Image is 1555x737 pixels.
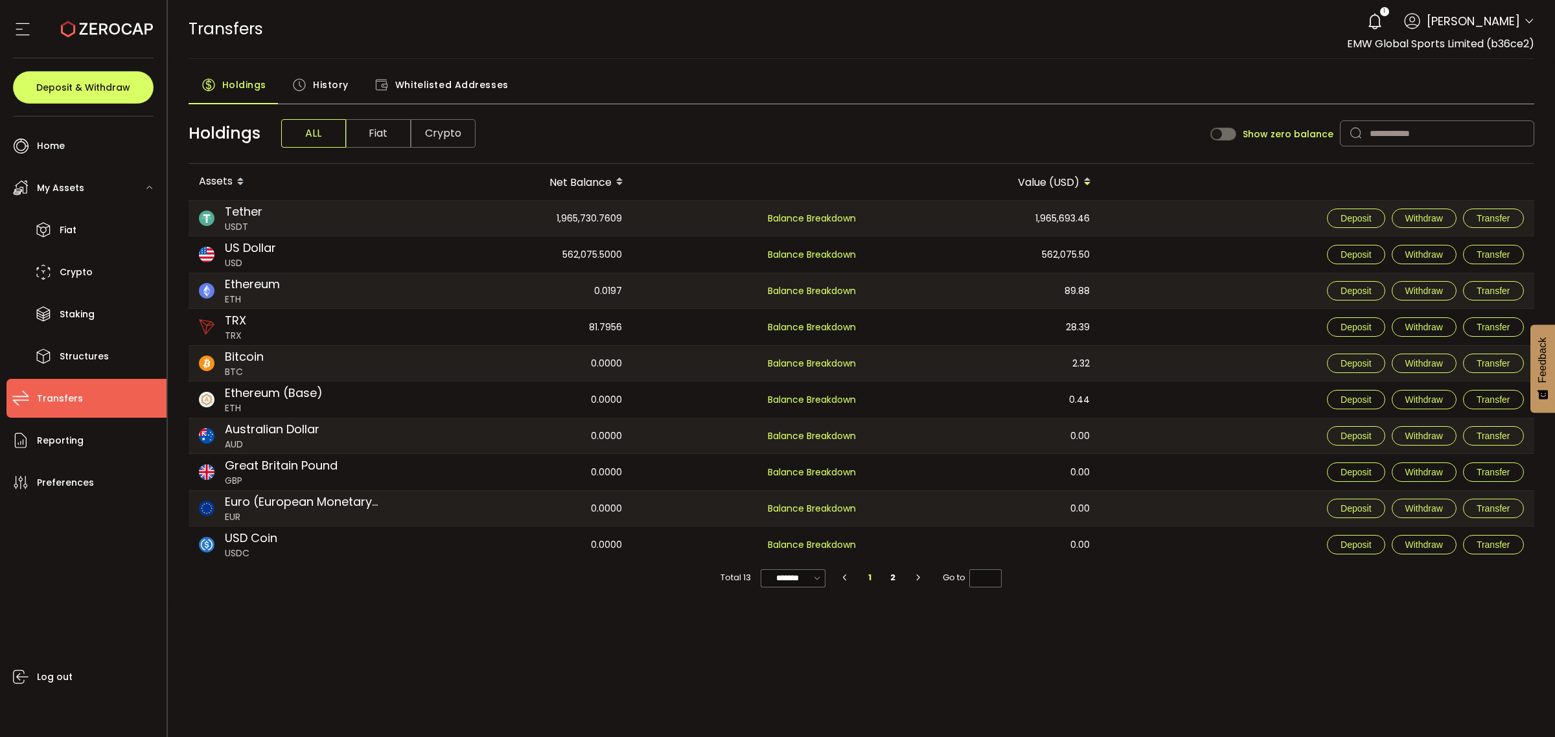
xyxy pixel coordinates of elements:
[1463,535,1524,554] button: Transfer
[1327,426,1385,446] button: Deposit
[1405,503,1443,514] span: Withdraw
[1392,317,1457,337] button: Withdraw
[225,203,262,220] span: Tether
[768,357,856,370] span: Balance Breakdown
[1463,462,1524,482] button: Transfer
[37,179,84,198] span: My Assets
[768,248,856,261] span: Balance Breakdown
[225,420,319,438] span: Australian Dollar
[868,491,1100,526] div: 0.00
[1477,539,1510,550] span: Transfer
[1490,675,1555,737] iframe: Chat Widget
[1327,499,1385,518] button: Deposit
[1392,426,1457,446] button: Withdraw
[400,527,632,563] div: 0.0000
[225,365,264,379] span: BTC
[768,501,856,516] span: Balance Breakdown
[60,263,93,282] span: Crypto
[36,83,130,92] span: Deposit & Withdraw
[1477,213,1510,223] span: Transfer
[313,72,349,98] span: History
[225,275,280,293] span: Ethereum
[1347,36,1534,51] span: EMW Global Sports Limited (b36ce2)
[868,346,1100,381] div: 2.32
[1463,209,1524,228] button: Transfer
[768,321,856,334] span: Balance Breakdown
[225,547,277,560] span: USDC
[400,381,632,418] div: 0.0000
[395,72,509,98] span: Whitelisted Addresses
[199,392,214,407] img: zuPXiwguUFiBOIQyqLOiXsnnNitlx7q4LCwEbLHADjIpTka+Lip0HH8D0VTrd02z+wEAAAAASUVORK5CYII=
[868,171,1101,193] div: Value (USD)
[868,418,1100,453] div: 0.00
[1327,462,1385,482] button: Deposit
[225,457,338,474] span: Great Britain Pound
[37,431,84,450] span: Reporting
[1341,286,1371,296] span: Deposit
[1477,467,1510,477] span: Transfer
[1392,462,1457,482] button: Withdraw
[1405,213,1443,223] span: Withdraw
[1327,535,1385,554] button: Deposit
[225,220,262,234] span: USDT
[1341,503,1371,514] span: Deposit
[768,393,856,406] span: Balance Breakdown
[1477,286,1510,296] span: Transfer
[1405,249,1443,260] span: Withdraw
[225,293,280,306] span: ETH
[720,569,751,587] span: Total 13
[1463,390,1524,409] button: Transfer
[1463,245,1524,264] button: Transfer
[1477,431,1510,441] span: Transfer
[60,221,76,240] span: Fiat
[199,428,214,444] img: aud_portfolio.svg
[1405,539,1443,550] span: Withdraw
[199,464,214,480] img: gbp_portfolio.svg
[1463,281,1524,300] button: Transfer
[1530,324,1555,413] button: Feedback - Show survey
[1341,467,1371,477] span: Deposit
[60,347,109,366] span: Structures
[1341,322,1371,332] span: Deposit
[868,381,1100,418] div: 0.44
[868,454,1100,490] div: 0.00
[199,283,214,299] img: eth_portfolio.svg
[768,465,856,480] span: Balance Breakdown
[225,256,276,270] span: USD
[1405,431,1443,441] span: Withdraw
[1405,467,1443,477] span: Withdraw
[1405,322,1443,332] span: Withdraw
[60,305,95,324] span: Staking
[868,309,1100,345] div: 28.39
[868,527,1100,563] div: 0.00
[225,493,378,510] span: Euro (European Monetary Unit)
[225,348,264,365] span: Bitcoin
[1383,7,1385,16] span: 1
[1392,499,1457,518] button: Withdraw
[400,346,632,381] div: 0.0000
[400,201,632,236] div: 1,965,730.7609
[281,119,346,148] span: ALL
[1463,426,1524,446] button: Transfer
[225,402,323,415] span: ETH
[768,212,856,225] span: Balance Breakdown
[400,454,632,490] div: 0.0000
[1327,209,1385,228] button: Deposit
[189,171,400,193] div: Assets
[1427,12,1520,30] span: [PERSON_NAME]
[199,319,214,335] img: trx_portfolio.png
[868,201,1100,236] div: 1,965,693.46
[37,389,83,408] span: Transfers
[225,312,246,329] span: TRX
[400,418,632,453] div: 0.0000
[768,538,856,552] span: Balance Breakdown
[225,329,246,343] span: TRX
[1392,281,1457,300] button: Withdraw
[1477,394,1510,405] span: Transfer
[225,474,338,488] span: GBP
[400,236,632,273] div: 562,075.5000
[1405,394,1443,405] span: Withdraw
[411,119,476,148] span: Crypto
[1405,286,1443,296] span: Withdraw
